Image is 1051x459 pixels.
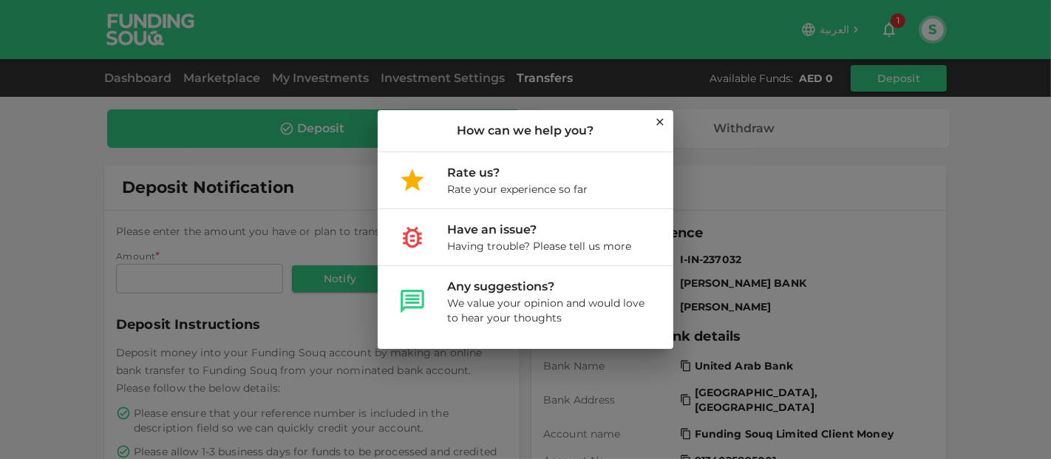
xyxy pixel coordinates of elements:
[447,221,631,239] div: Have an issue?
[447,296,650,325] div: We value your opinion and would love to hear your thoughts
[447,278,650,296] div: Any suggestions?
[447,182,588,197] div: Rate your experience so far
[447,164,588,182] div: Rate us?
[378,110,673,152] div: How can we help you?
[447,239,631,254] div: Having trouble? Please tell us more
